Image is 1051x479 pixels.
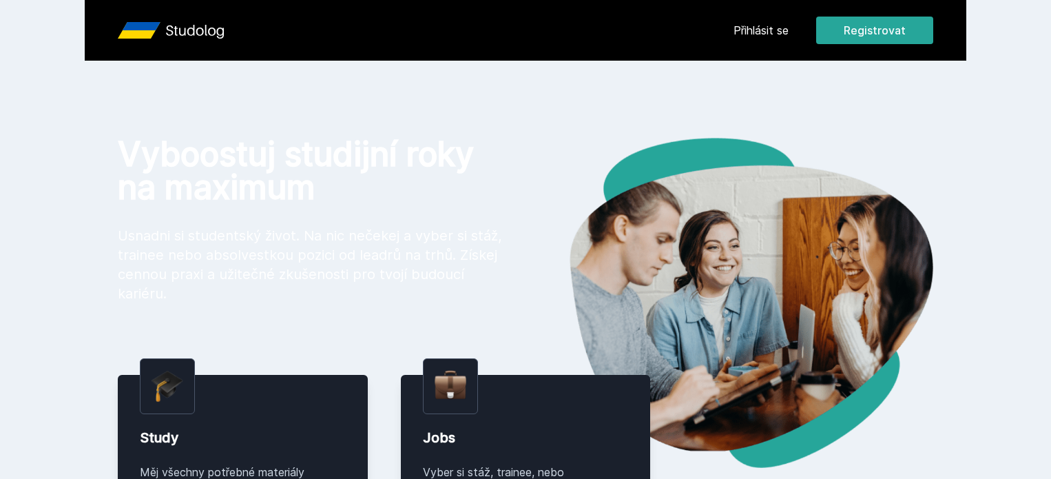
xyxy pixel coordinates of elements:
[733,22,789,39] a: Přihlásit se
[140,428,346,447] div: Study
[423,428,629,447] div: Jobs
[816,17,933,44] button: Registrovat
[118,226,503,303] p: Usnadni si studentský život. Na nic nečekej a vyber si stáž, trainee nebo absolvestkou pozici od ...
[435,367,466,402] img: briefcase.png
[525,138,933,468] img: hero.png
[118,138,503,204] h1: Vyboostuj studijní roky na maximum
[152,370,183,402] img: graduation-cap.png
